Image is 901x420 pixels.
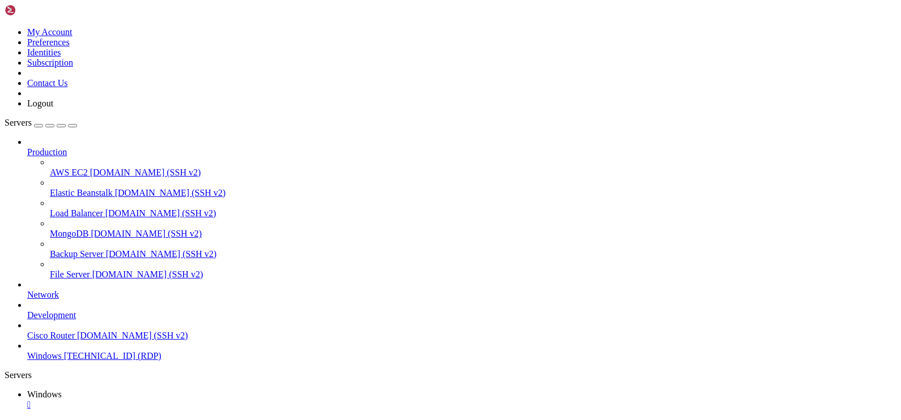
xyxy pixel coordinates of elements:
a: Cisco Router [DOMAIN_NAME] (SSH v2) [27,331,896,341]
div: Servers [5,370,896,380]
li: Production [27,137,896,280]
a: Elastic Beanstalk [DOMAIN_NAME] (SSH v2) [50,188,896,198]
span: [DOMAIN_NAME] (SSH v2) [105,208,216,218]
span: [TECHNICAL_ID] (RDP) [64,351,161,361]
span: Windows [27,389,62,399]
span: [DOMAIN_NAME] (SSH v2) [115,188,226,198]
span: [DOMAIN_NAME] (SSH v2) [77,331,188,340]
a: Servers [5,118,77,127]
span: Production [27,147,67,157]
li: File Server [DOMAIN_NAME] (SSH v2) [50,259,896,280]
a: Windows [27,389,896,410]
a: Windows [TECHNICAL_ID] (RDP) [27,351,896,361]
a: MongoDB [DOMAIN_NAME] (SSH v2) [50,229,896,239]
a: Contact Us [27,78,68,88]
li: MongoDB [DOMAIN_NAME] (SSH v2) [50,218,896,239]
a: Identities [27,48,61,57]
a: Development [27,310,896,320]
span: AWS EC2 [50,168,88,177]
span: [DOMAIN_NAME] (SSH v2) [106,249,217,259]
span: [DOMAIN_NAME] (SSH v2) [92,269,203,279]
span: Backup Server [50,249,104,259]
a: AWS EC2 [DOMAIN_NAME] (SSH v2) [50,168,896,178]
li: Network [27,280,896,300]
span: Servers [5,118,32,127]
span: Load Balancer [50,208,103,218]
span: Windows [27,351,62,361]
a: Network [27,290,896,300]
span: MongoDB [50,229,88,238]
span: [DOMAIN_NAME] (SSH v2) [91,229,202,238]
li: Cisco Router [DOMAIN_NAME] (SSH v2) [27,320,896,341]
a: Subscription [27,58,73,67]
li: Backup Server [DOMAIN_NAME] (SSH v2) [50,239,896,259]
li: AWS EC2 [DOMAIN_NAME] (SSH v2) [50,157,896,178]
li: Load Balancer [DOMAIN_NAME] (SSH v2) [50,198,896,218]
span: File Server [50,269,90,279]
span: Development [27,310,76,320]
img: Shellngn [5,5,70,16]
li: Elastic Beanstalk [DOMAIN_NAME] (SSH v2) [50,178,896,198]
a: My Account [27,27,73,37]
a: Production [27,147,896,157]
span: Elastic Beanstalk [50,188,113,198]
a:  [27,400,896,410]
li: Development [27,300,896,320]
a: Logout [27,98,53,108]
a: File Server [DOMAIN_NAME] (SSH v2) [50,269,896,280]
span: Network [27,290,59,299]
a: Preferences [27,37,70,47]
li: Windows [TECHNICAL_ID] (RDP) [27,341,896,361]
span: Cisco Router [27,331,75,340]
a: Load Balancer [DOMAIN_NAME] (SSH v2) [50,208,896,218]
span: [DOMAIN_NAME] (SSH v2) [90,168,201,177]
a: Backup Server [DOMAIN_NAME] (SSH v2) [50,249,896,259]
